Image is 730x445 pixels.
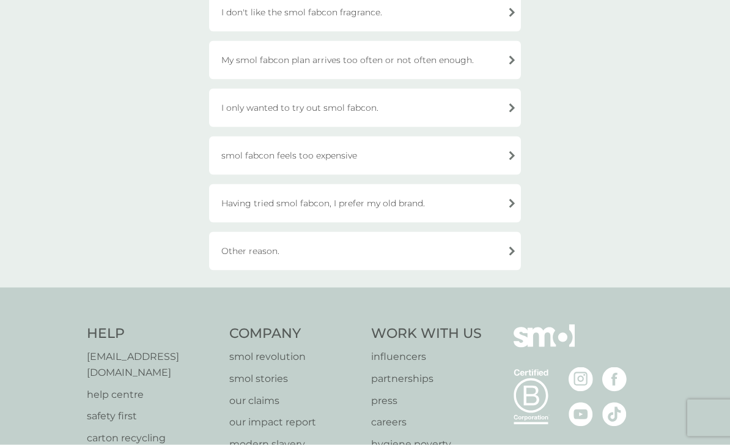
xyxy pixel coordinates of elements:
h4: Company [229,324,359,343]
div: Having tried smol fabcon, I prefer my old brand. [209,184,521,223]
a: smol stories [229,371,359,387]
a: influencers [371,349,482,365]
div: smol fabcon feels too expensive [209,136,521,175]
a: our claims [229,393,359,409]
div: I only wanted to try out smol fabcon. [209,89,521,127]
img: visit the smol Instagram page [569,367,593,392]
div: My smol fabcon plan arrives too often or not often enough. [209,41,521,80]
a: safety first [87,408,217,424]
a: partnerships [371,371,482,387]
img: visit the smol Facebook page [602,367,627,392]
h4: Work With Us [371,324,482,343]
a: [EMAIL_ADDRESS][DOMAIN_NAME] [87,349,217,380]
a: press [371,393,482,409]
a: smol revolution [229,349,359,365]
img: visit the smol Tiktok page [602,402,627,427]
a: our impact report [229,414,359,430]
a: careers [371,414,482,430]
img: smol [514,324,575,366]
a: help centre [87,387,217,403]
h4: Help [87,324,217,343]
div: Other reason. [209,232,521,271]
img: visit the smol Youtube page [569,402,593,427]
